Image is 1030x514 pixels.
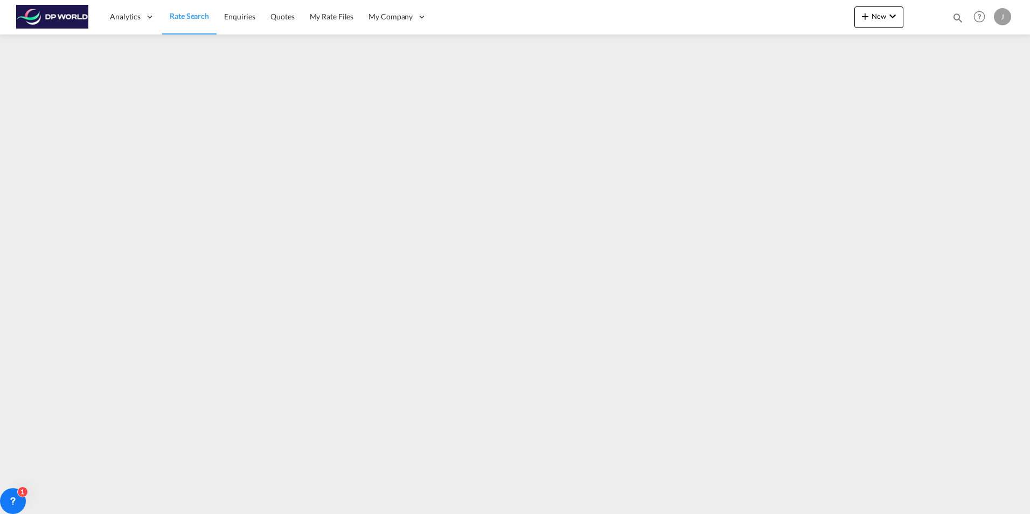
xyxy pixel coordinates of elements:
span: Analytics [110,11,141,22]
md-icon: icon-chevron-down [886,10,899,23]
div: icon-magnify [952,12,964,28]
div: J [994,8,1011,25]
button: icon-plus 400-fgNewicon-chevron-down [854,6,903,28]
md-icon: icon-magnify [952,12,964,24]
span: New [859,12,899,20]
img: c08ca190194411f088ed0f3ba295208c.png [16,5,89,29]
md-icon: icon-plus 400-fg [859,10,872,23]
span: Help [970,8,989,26]
span: Quotes [270,12,294,21]
span: My Rate Files [310,12,354,21]
span: My Company [368,11,413,22]
span: Rate Search [170,11,209,20]
span: Enquiries [224,12,255,21]
div: Help [970,8,994,27]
